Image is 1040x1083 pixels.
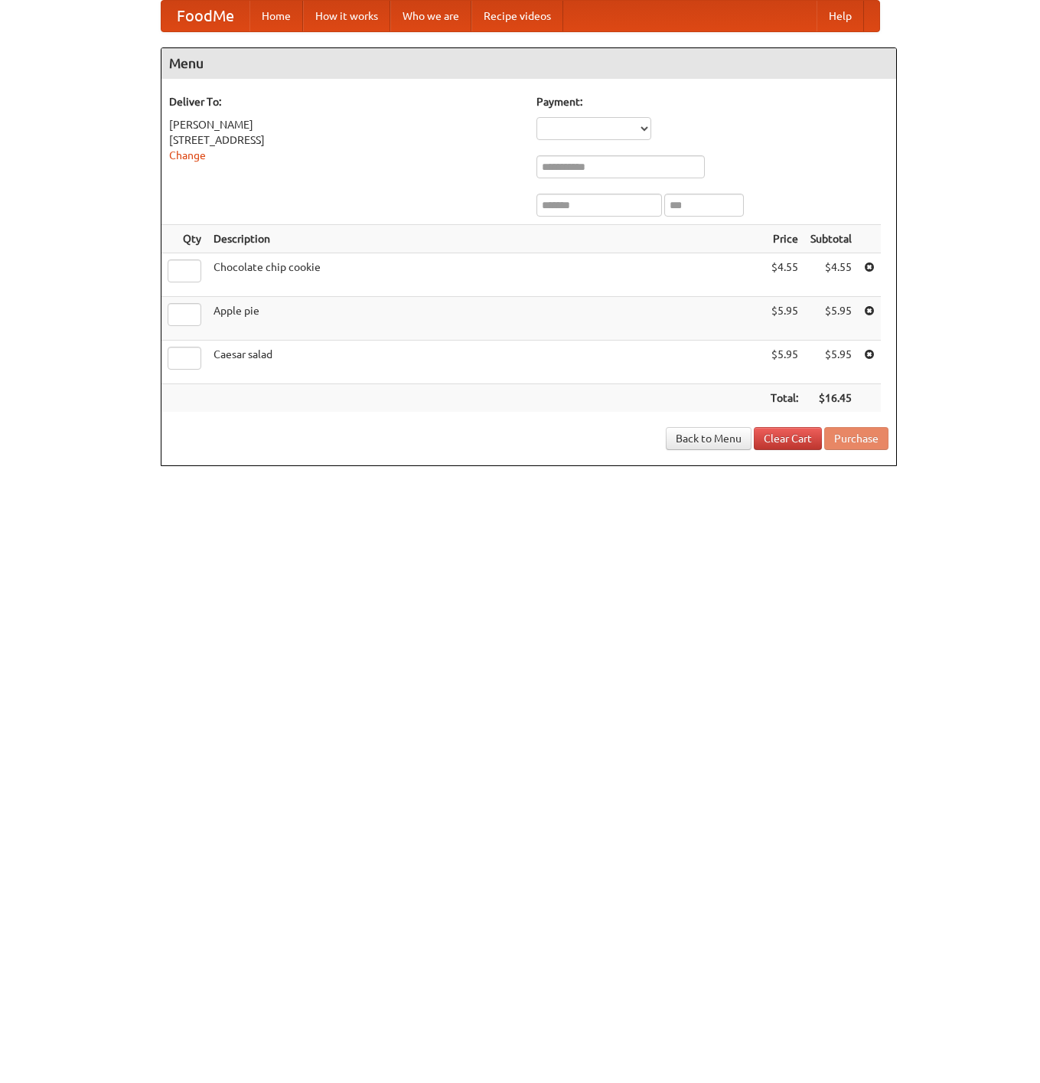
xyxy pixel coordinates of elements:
[765,297,804,341] td: $5.95
[161,1,249,31] a: FoodMe
[169,94,521,109] h5: Deliver To:
[804,341,858,384] td: $5.95
[754,427,822,450] a: Clear Cart
[249,1,303,31] a: Home
[169,149,206,161] a: Change
[303,1,390,31] a: How it works
[666,427,751,450] a: Back to Menu
[804,225,858,253] th: Subtotal
[207,225,765,253] th: Description
[804,384,858,413] th: $16.45
[817,1,864,31] a: Help
[824,427,888,450] button: Purchase
[765,341,804,384] td: $5.95
[765,225,804,253] th: Price
[765,253,804,297] td: $4.55
[207,253,765,297] td: Chocolate chip cookie
[169,132,521,148] div: [STREET_ADDRESS]
[804,297,858,341] td: $5.95
[207,341,765,384] td: Caesar salad
[536,94,888,109] h5: Payment:
[804,253,858,297] td: $4.55
[471,1,563,31] a: Recipe videos
[169,117,521,132] div: [PERSON_NAME]
[765,384,804,413] th: Total:
[207,297,765,341] td: Apple pie
[161,48,896,79] h4: Menu
[161,225,207,253] th: Qty
[390,1,471,31] a: Who we are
